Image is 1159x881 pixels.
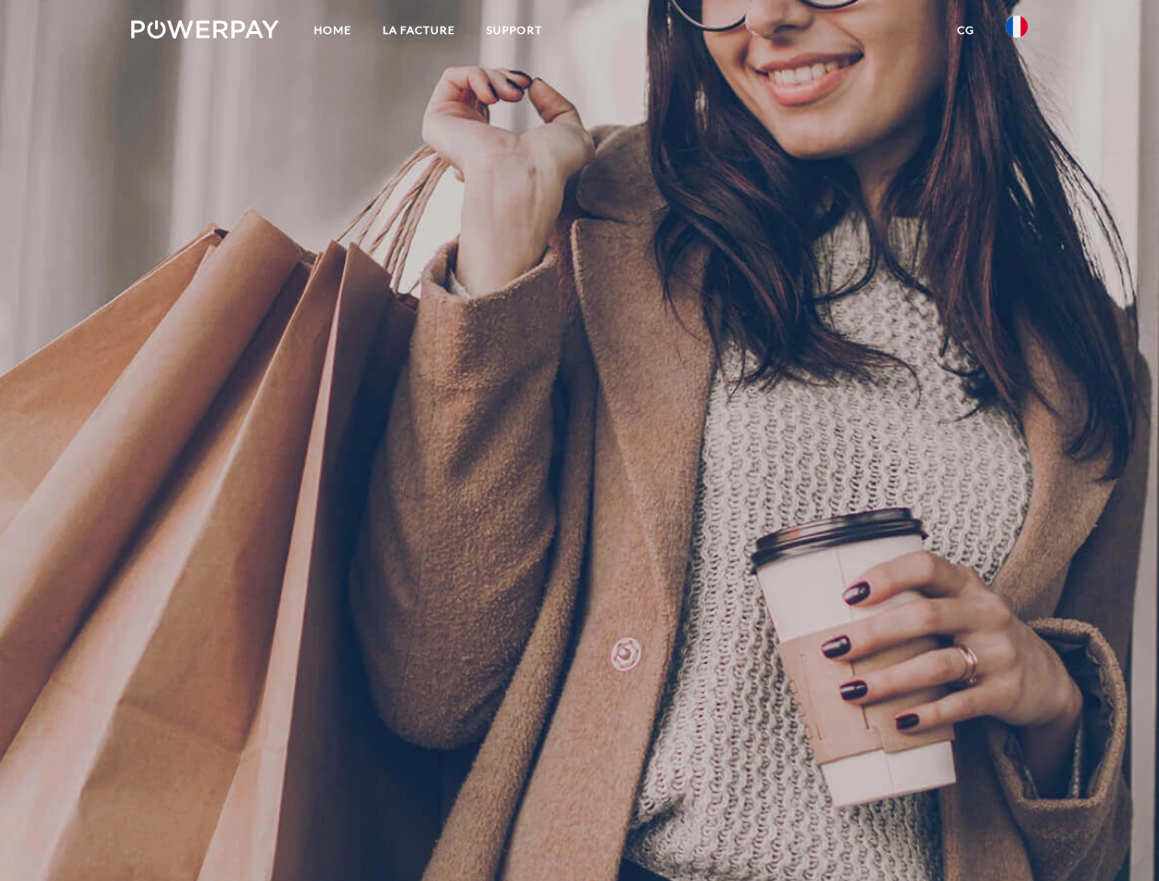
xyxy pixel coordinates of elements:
[942,14,990,47] a: CG
[1006,16,1028,38] img: fr
[131,20,279,39] img: logo-powerpay-white.svg
[1086,808,1144,866] iframe: Button to launch messaging window
[367,14,471,47] a: LA FACTURE
[298,14,367,47] a: Home
[471,14,558,47] a: Support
